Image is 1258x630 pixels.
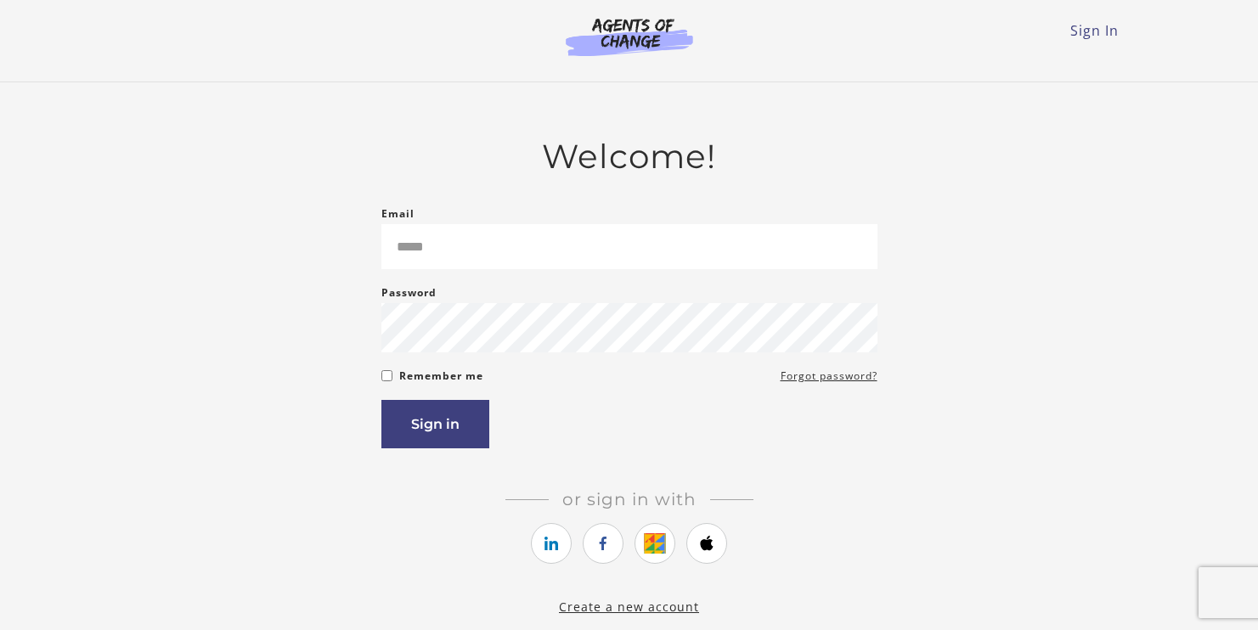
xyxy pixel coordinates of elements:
label: Remember me [399,366,483,386]
a: https://courses.thinkific.com/users/auth/facebook?ss%5Breferral%5D=&ss%5Buser_return_to%5D=%2Fcou... [583,523,623,564]
a: https://courses.thinkific.com/users/auth/google?ss%5Breferral%5D=&ss%5Buser_return_to%5D=%2Fcours... [635,523,675,564]
img: Agents of Change Logo [548,17,711,56]
a: https://courses.thinkific.com/users/auth/apple?ss%5Breferral%5D=&ss%5Buser_return_to%5D=%2Fcourse... [686,523,727,564]
a: Forgot password? [781,366,877,386]
a: https://courses.thinkific.com/users/auth/linkedin?ss%5Breferral%5D=&ss%5Buser_return_to%5D=%2Fcou... [531,523,572,564]
label: Email [381,204,415,224]
a: Sign In [1070,21,1119,40]
button: Sign in [381,400,489,448]
span: Or sign in with [549,489,710,509]
h2: Welcome! [381,137,877,177]
a: Create a new account [559,599,699,615]
label: Password [381,283,437,303]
